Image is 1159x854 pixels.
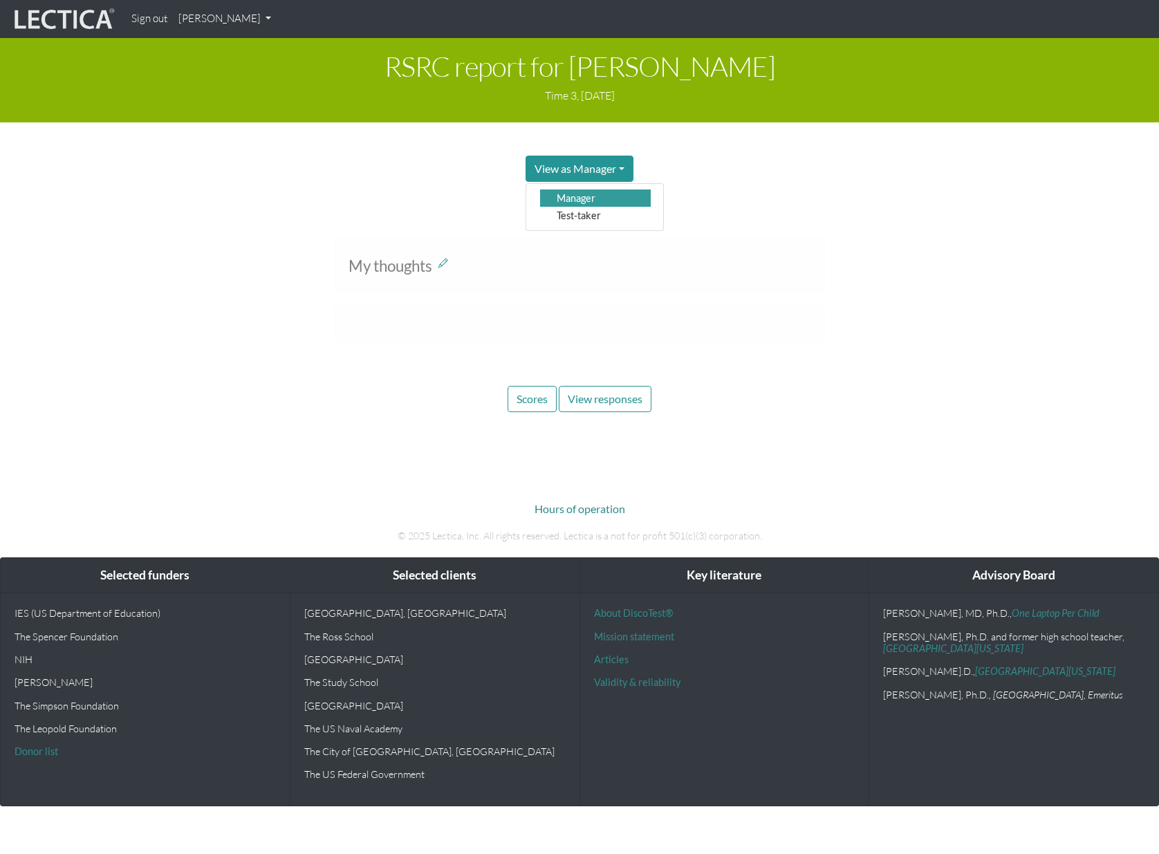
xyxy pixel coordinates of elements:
[989,689,1123,700] em: , [GEOGRAPHIC_DATA], Emeritus
[304,607,566,619] p: [GEOGRAPHIC_DATA], [GEOGRAPHIC_DATA]
[1,558,290,593] div: Selected funders
[594,631,674,642] a: Mission statement
[173,6,277,33] a: [PERSON_NAME]
[508,386,557,412] button: Scores
[1012,607,1100,619] a: One Laptop Per Child
[15,653,276,665] p: NIH
[304,768,566,780] p: The US Federal Government
[15,676,276,688] p: [PERSON_NAME]
[883,642,1023,654] a: [GEOGRAPHIC_DATA][US_STATE]
[304,676,566,688] p: The Study School
[568,392,642,405] span: View responses
[594,607,673,619] a: About DiscoTest®
[15,631,276,642] p: The Spencer Foundation
[594,676,680,688] a: Validity & reliability
[535,502,625,515] a: Hours of operation
[304,745,566,757] p: The City of [GEOGRAPHIC_DATA], [GEOGRAPHIC_DATA]
[304,631,566,642] p: The Ross School
[15,745,58,757] a: Donor list
[883,631,1144,655] p: [PERSON_NAME], Ph.D. and former high school teacher,
[10,87,1149,104] p: Time 3, [DATE]
[304,653,566,665] p: [GEOGRAPHIC_DATA]
[290,558,579,593] div: Selected clients
[517,392,548,405] span: Scores
[559,386,651,412] button: View responses
[540,189,651,207] a: Manager
[580,558,869,593] div: Key literature
[15,607,276,619] p: IES (US Department of Education)
[15,723,276,734] p: The Leopold Foundation
[126,6,173,33] a: Sign out
[883,689,1144,700] p: [PERSON_NAME], Ph.D.
[883,607,1144,619] p: [PERSON_NAME], MD, Ph.D.,
[11,6,115,33] img: lecticalive
[349,257,432,275] span: My thoughts
[869,558,1158,593] div: Advisory Board
[304,700,566,712] p: [GEOGRAPHIC_DATA]
[526,156,633,182] button: View as Manager
[594,653,629,665] a: Articles
[15,700,276,712] p: The Simpson Foundation
[10,51,1149,82] h1: RSRC report for [PERSON_NAME]
[975,665,1115,677] a: [GEOGRAPHIC_DATA][US_STATE]
[883,665,1144,677] p: [PERSON_NAME].D.,
[304,723,566,734] p: The US Naval Academy
[196,528,963,544] p: © 2025 Lectica, Inc. All rights reserved. Lectica is a not for profit 501(c)(3) corporation.
[540,207,651,224] a: Test-taker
